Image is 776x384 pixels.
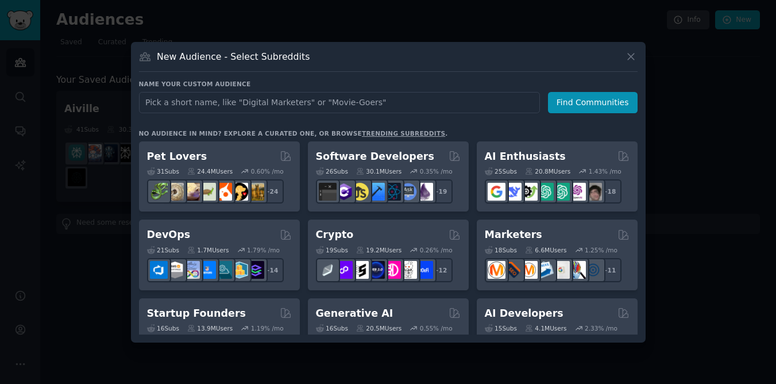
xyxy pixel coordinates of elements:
div: 16 Sub s [316,324,348,332]
div: 25 Sub s [485,167,517,175]
div: 1.43 % /mo [589,167,621,175]
div: 24.4M Users [187,167,233,175]
h2: AI Developers [485,306,563,321]
div: 2.33 % /mo [585,324,617,332]
img: ethstaker [351,261,369,279]
img: DeepSeek [504,183,522,201]
button: Find Communities [548,92,638,113]
div: 26 Sub s [316,167,348,175]
img: defi_ [415,261,433,279]
img: OpenAIDev [568,183,586,201]
div: 19 Sub s [316,246,348,254]
div: 6.6M Users [525,246,567,254]
img: PetAdvice [230,183,248,201]
h2: Marketers [485,228,542,242]
div: 16 Sub s [147,324,179,332]
div: 20.8M Users [525,167,570,175]
img: PlatformEngineers [246,261,264,279]
div: 15 Sub s [485,324,517,332]
img: ArtificalIntelligence [584,183,602,201]
div: 20.5M Users [356,324,401,332]
div: 19.2M Users [356,246,401,254]
img: Docker_DevOps [182,261,200,279]
h2: Pet Lovers [147,149,207,164]
h2: Generative AI [316,306,393,321]
h2: Software Developers [316,149,434,164]
img: reactnative [383,183,401,201]
div: + 24 [260,179,284,203]
h3: New Audience - Select Subreddits [157,51,310,63]
img: 0xPolygon [335,261,353,279]
img: chatgpt_prompts_ [552,183,570,201]
img: bigseo [504,261,522,279]
img: GoogleGeminiAI [488,183,505,201]
img: csharp [335,183,353,201]
img: software [319,183,337,201]
img: AWS_Certified_Experts [166,261,184,279]
div: + 11 [597,258,621,282]
div: 1.25 % /mo [585,246,617,254]
img: AskMarketing [520,261,538,279]
div: + 12 [428,258,453,282]
img: MarketingResearch [568,261,586,279]
div: 21 Sub s [147,246,179,254]
img: defiblockchain [383,261,401,279]
img: aws_cdk [230,261,248,279]
h2: DevOps [147,228,191,242]
div: 0.35 % /mo [420,167,453,175]
div: 0.26 % /mo [420,246,453,254]
h2: Crypto [316,228,354,242]
img: elixir [415,183,433,201]
img: OnlineMarketing [584,261,602,279]
h3: Name your custom audience [139,80,638,88]
input: Pick a short name, like "Digital Marketers" or "Movie-Goers" [139,92,540,113]
div: 1.79 % /mo [247,246,280,254]
h2: Startup Founders [147,306,246,321]
img: DevOpsLinks [198,261,216,279]
img: herpetology [150,183,168,201]
img: iOSProgramming [367,183,385,201]
img: cockatiel [214,183,232,201]
img: azuredevops [150,261,168,279]
div: + 14 [260,258,284,282]
div: 13.9M Users [187,324,233,332]
img: ballpython [166,183,184,201]
img: Emailmarketing [536,261,554,279]
div: + 18 [597,179,621,203]
div: 4.1M Users [525,324,567,332]
div: No audience in mind? Explore a curated one, or browse . [139,129,448,137]
img: leopardgeckos [182,183,200,201]
img: ethfinance [319,261,337,279]
div: 1.7M Users [187,246,229,254]
div: 18 Sub s [485,246,517,254]
div: + 19 [428,179,453,203]
img: dogbreed [246,183,264,201]
img: chatgpt_promptDesign [536,183,554,201]
div: 1.19 % /mo [251,324,284,332]
img: googleads [552,261,570,279]
a: trending subreddits [362,130,445,137]
img: web3 [367,261,385,279]
h2: AI Enthusiasts [485,149,566,164]
img: learnjavascript [351,183,369,201]
img: AItoolsCatalog [520,183,538,201]
img: turtle [198,183,216,201]
div: 30.1M Users [356,167,401,175]
img: AskComputerScience [399,183,417,201]
div: 31 Sub s [147,167,179,175]
img: platformengineering [214,261,232,279]
img: CryptoNews [399,261,417,279]
div: 0.60 % /mo [251,167,284,175]
div: 0.55 % /mo [420,324,453,332]
img: content_marketing [488,261,505,279]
